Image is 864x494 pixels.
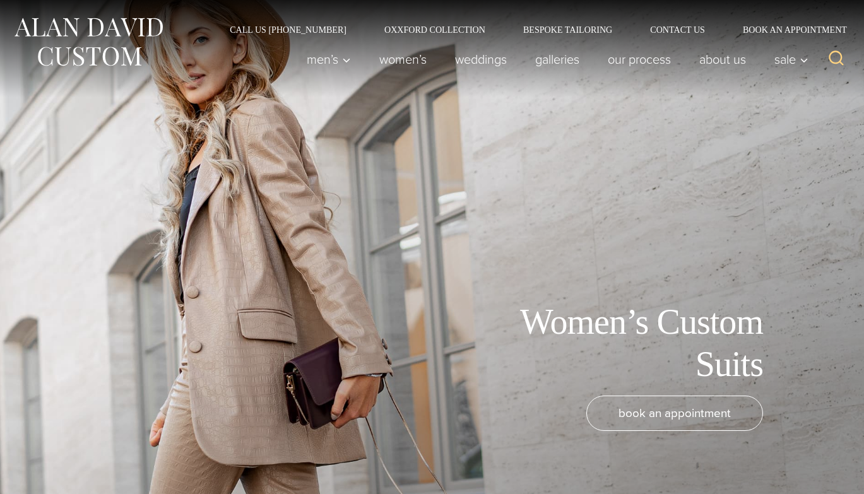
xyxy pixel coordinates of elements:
[521,47,594,72] a: Galleries
[821,44,851,74] button: View Search Form
[211,25,365,34] a: Call Us [PHONE_NUMBER]
[479,301,763,385] h1: Women’s Custom Suits
[685,47,760,72] a: About Us
[724,25,851,34] a: Book an Appointment
[293,47,815,72] nav: Primary Navigation
[365,47,441,72] a: Women’s
[307,53,351,66] span: Men’s
[365,25,504,34] a: Oxxford Collection
[504,25,631,34] a: Bespoke Tailoring
[13,14,164,70] img: Alan David Custom
[586,396,763,431] a: book an appointment
[211,25,851,34] nav: Secondary Navigation
[631,25,724,34] a: Contact Us
[594,47,685,72] a: Our Process
[618,404,731,422] span: book an appointment
[774,53,808,66] span: Sale
[441,47,521,72] a: weddings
